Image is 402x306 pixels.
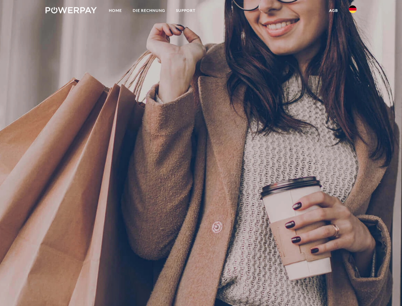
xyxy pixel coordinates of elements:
[46,7,97,13] img: logo-powerpay-white.svg
[171,5,201,16] a: SUPPORT
[349,5,356,13] img: de
[127,5,171,16] a: DIE RECHNUNG
[324,5,343,16] a: agb
[103,5,127,16] a: Home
